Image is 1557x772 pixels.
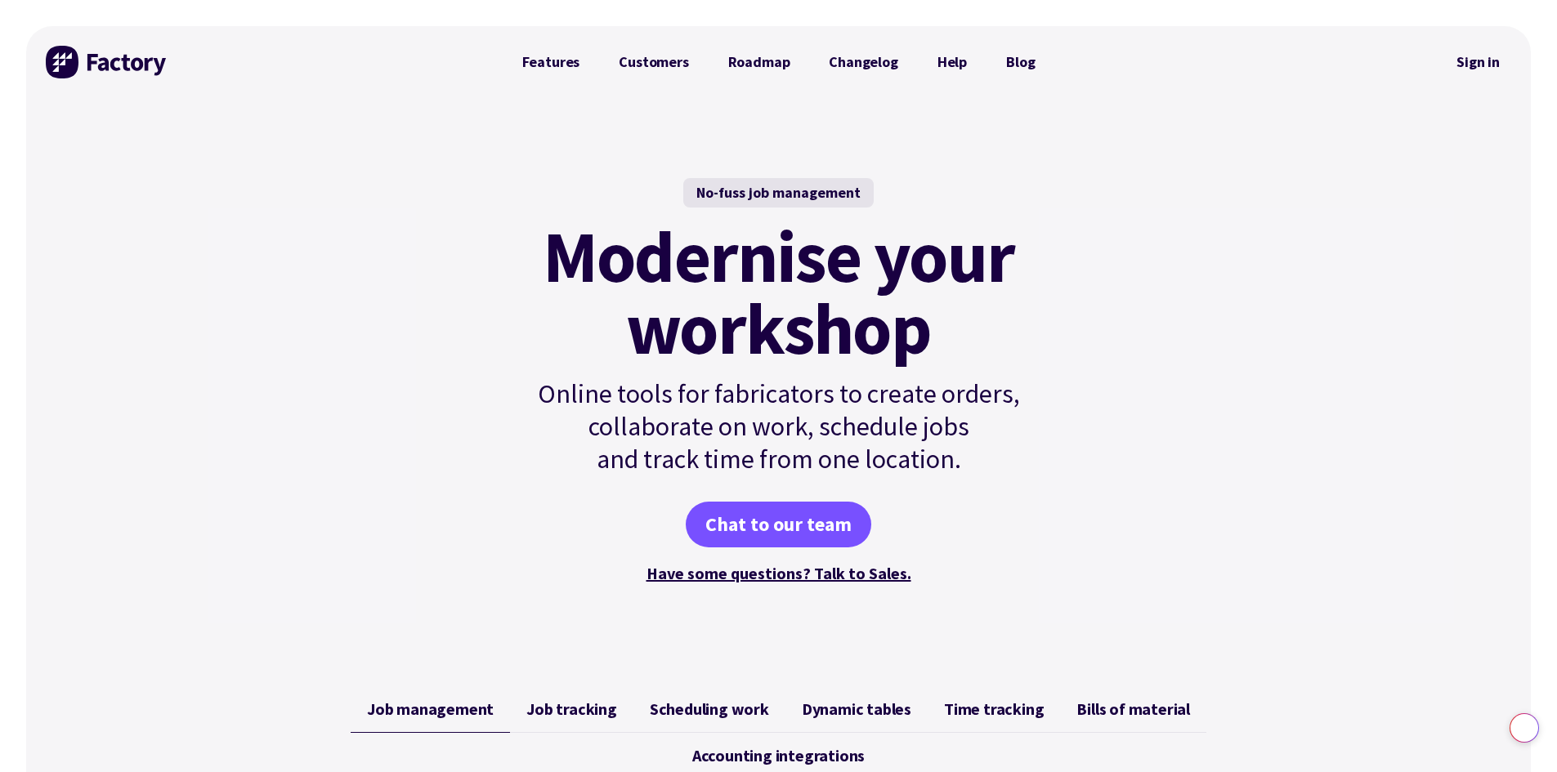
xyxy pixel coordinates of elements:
[503,377,1055,475] p: Online tools for fabricators to create orders, collaborate on work, schedule jobs and track time ...
[686,502,871,547] a: Chat to our team
[503,46,600,78] a: Features
[46,46,168,78] img: Factory
[987,46,1054,78] a: Blog
[1076,699,1190,719] span: Bills of material
[809,46,917,78] a: Changelog
[709,46,810,78] a: Roadmap
[802,699,911,719] span: Dynamic tables
[367,699,494,719] span: Job management
[526,699,617,719] span: Job tracking
[692,746,865,765] span: Accounting integrations
[918,46,987,78] a: Help
[599,46,708,78] a: Customers
[1445,43,1511,81] a: Sign in
[647,563,911,583] a: Have some questions? Talk to Sales.
[543,221,1014,364] mark: Modernise your workshop
[650,699,769,719] span: Scheduling work
[944,699,1044,719] span: Time tracking
[1445,43,1511,81] nav: Secondary Navigation
[503,46,1055,78] nav: Primary Navigation
[683,178,874,208] div: No-fuss job management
